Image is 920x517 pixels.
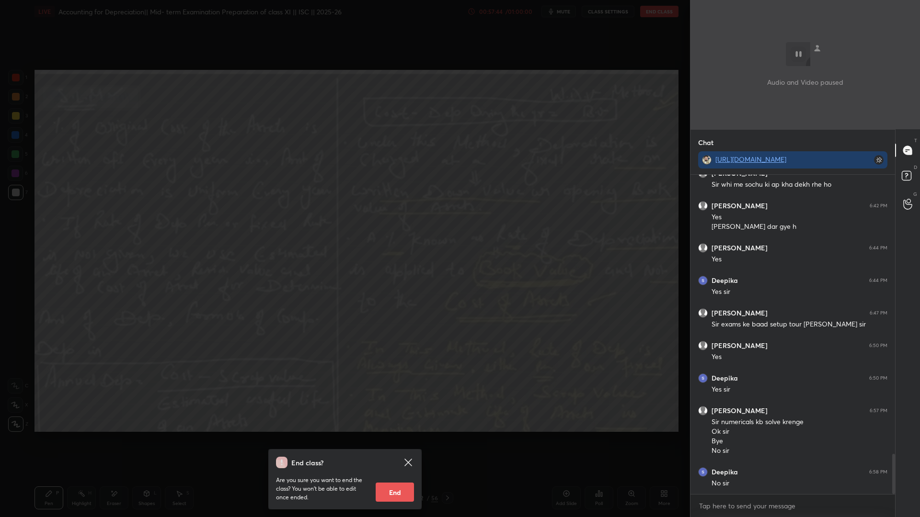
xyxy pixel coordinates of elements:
[712,276,738,285] h6: Deepika
[712,213,887,222] div: Yes
[712,180,887,190] div: Sir whi me sochu ki ap kha dekh rhe ho
[712,385,887,394] div: Yes sir
[712,479,887,488] div: No sir
[712,320,887,329] div: Sir exams ke baad setup tour [PERSON_NAME] sir
[712,244,768,252] h6: [PERSON_NAME]
[690,175,895,494] div: grid
[869,278,887,283] div: 6:44 PM
[698,373,708,383] img: 3
[712,309,768,317] h6: [PERSON_NAME]
[870,203,887,209] div: 6:42 PM
[291,458,323,468] h4: End class?
[690,130,721,155] p: Chat
[698,341,708,350] img: default.png
[767,77,843,87] p: Audio and Video paused
[914,137,917,144] p: T
[376,483,414,502] button: End
[712,352,887,362] div: Yes
[712,255,887,264] div: Yes
[869,469,887,475] div: 6:58 PM
[712,287,887,297] div: Yes sir
[276,476,368,502] p: Are you sure you want to end the class? You won’t be able to edit once ended.
[712,406,768,415] h6: [PERSON_NAME]
[698,243,708,253] img: default.png
[712,222,887,232] div: [PERSON_NAME] dar gye h
[712,437,887,446] div: Bye
[715,155,786,164] a: [URL][DOMAIN_NAME]
[698,201,708,211] img: default.png
[698,276,708,285] img: 3
[712,202,768,210] h6: [PERSON_NAME]
[869,375,887,381] div: 6:50 PM
[712,341,768,350] h6: [PERSON_NAME]
[698,308,708,318] img: default.png
[870,408,887,414] div: 6:57 PM
[913,191,917,198] p: G
[712,374,738,382] h6: Deepika
[698,406,708,416] img: default.png
[914,164,917,171] p: D
[869,245,887,251] div: 6:44 PM
[712,446,887,456] div: No sir
[698,467,708,477] img: 3
[712,468,738,476] h6: Deepika
[712,417,887,427] div: Sir numericals kb solve krenge
[869,343,887,348] div: 6:50 PM
[702,155,712,165] img: fc0a0bd67a3b477f9557aca4a29aa0ad.19086291_AOh14GgchNdmiCeYbMdxktaSN3Z4iXMjfHK5yk43KqG_6w%3Ds96-c
[712,427,887,437] div: Ok sir
[870,310,887,316] div: 6:47 PM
